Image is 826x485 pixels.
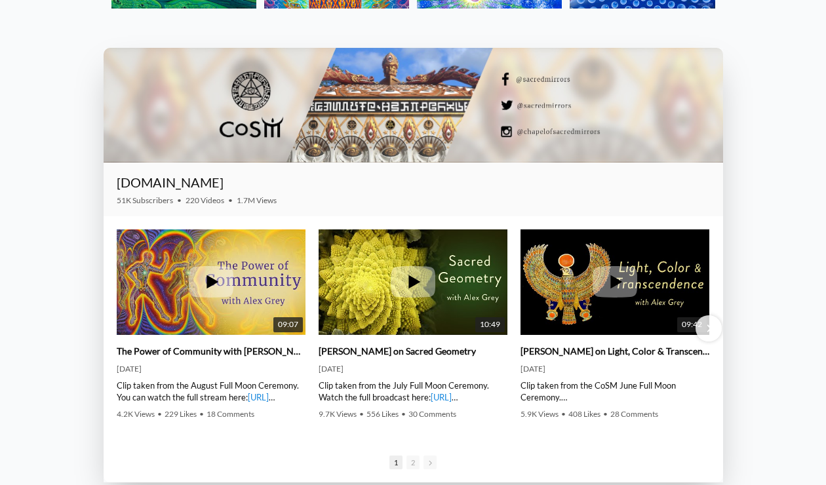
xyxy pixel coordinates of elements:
span: Go to slide 1 [389,456,403,469]
a: Alex Grey on Light, Color & Transcendence 09:42 [521,229,709,335]
span: 18 Comments [206,409,254,419]
a: [PERSON_NAME] on Sacred Geometry [319,345,476,357]
div: Clip taken from the August Full Moon Ceremony. You can watch the full stream here: | [PERSON_NAME... [117,379,305,403]
span: 28 Comments [610,409,658,419]
div: Clip taken from the CoSM June Full Moon Ceremony. Watch the full broadcast here: | [PERSON_NAME] ... [521,379,709,403]
div: [DATE] [319,364,507,374]
div: [DATE] [117,364,305,374]
span: • [157,409,162,419]
div: Clip taken from the July Full Moon Ceremony. Watch the full broadcast here: | [PERSON_NAME] | ► W... [319,379,507,403]
span: 1.7M Views [237,195,277,205]
span: 556 Likes [366,409,399,419]
span: 408 Likes [568,409,600,419]
span: 09:42 [677,317,707,332]
span: Go to slide 2 [406,456,420,469]
a: The Power of Community with Alex Grey 09:07 [117,229,305,335]
span: 5.9K Views [521,409,559,419]
span: 4.2K Views [117,409,155,419]
span: 09:07 [273,317,303,332]
a: The Power of Community with [PERSON_NAME] [117,345,305,357]
span: • [561,409,566,419]
span: • [603,409,608,419]
div: Next slide [696,315,722,341]
a: [PERSON_NAME] on Light, Color & Transcendence [521,345,709,357]
span: • [359,409,364,419]
span: 220 Videos [186,195,224,205]
span: • [177,195,182,205]
a: [DOMAIN_NAME] [117,174,224,190]
span: 51K Subscribers [117,195,173,205]
a: Alex Grey on Sacred Geometry 10:49 [319,229,507,335]
span: 10:49 [475,317,505,332]
span: 9.7K Views [319,409,357,419]
img: The Power of Community with Alex Grey [117,211,305,353]
span: 229 Likes [165,409,197,419]
span: Go to next slide [423,456,437,469]
span: • [228,195,233,205]
div: [DATE] [521,364,709,374]
iframe: Subscribe to CoSM.TV on YouTube [631,180,710,195]
span: • [401,409,406,419]
span: • [199,409,204,419]
img: Alex Grey on Light, Color & Transcendence [521,211,709,353]
img: Alex Grey on Sacred Geometry [319,211,507,353]
span: 30 Comments [408,409,456,419]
